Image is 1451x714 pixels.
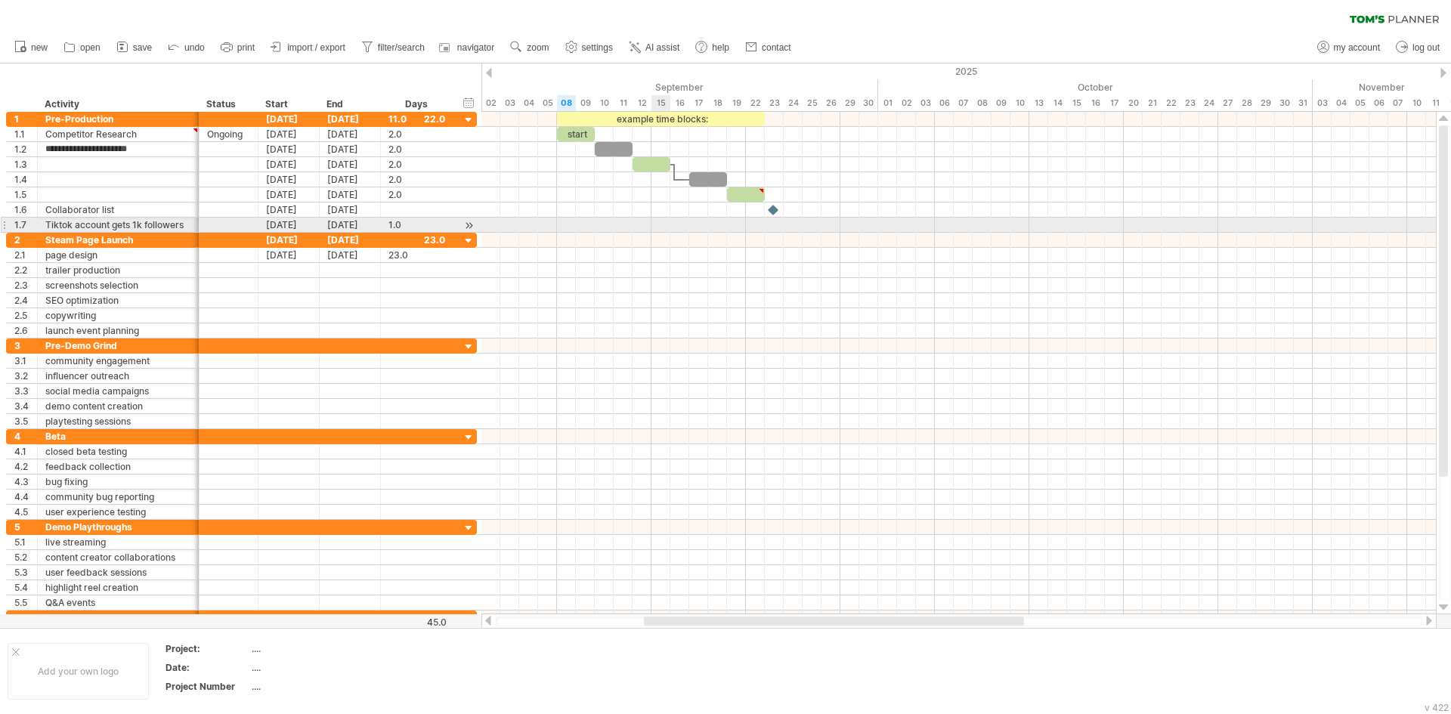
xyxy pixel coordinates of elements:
[265,97,311,112] div: Start
[645,42,679,53] span: AI assist
[14,142,37,156] div: 1.2
[378,42,425,53] span: filter/search
[11,38,52,57] a: new
[1124,95,1143,111] div: Monday, 20 October 2025
[14,459,37,474] div: 4.2
[320,202,381,217] div: [DATE]
[45,218,191,232] div: Tiktok account gets 1k followers
[45,550,191,564] div: content creator collaborations
[1237,95,1256,111] div: Tuesday, 28 October 2025
[258,248,320,262] div: [DATE]
[741,38,796,57] a: contact
[1332,95,1350,111] div: Tuesday, 4 November 2025
[166,680,249,693] div: Project Number
[1218,95,1237,111] div: Monday, 27 October 2025
[39,39,166,51] div: Domain: [DOMAIN_NAME]
[320,142,381,156] div: [DATE]
[14,429,37,444] div: 4
[519,95,538,111] div: Thursday, 4 September 2025
[576,95,595,111] div: Tuesday, 9 September 2025
[45,338,191,353] div: Pre-Demo Grind
[712,42,729,53] span: help
[113,38,156,57] a: save
[45,263,191,277] div: trailer production
[1388,95,1407,111] div: Friday, 7 November 2025
[1180,95,1199,111] div: Thursday, 23 October 2025
[14,112,37,126] div: 1
[380,97,452,112] div: Days
[320,233,381,247] div: [DATE]
[14,127,37,141] div: 1.1
[206,97,249,112] div: Status
[252,680,379,693] div: ....
[557,112,765,126] div: example time blocks:
[166,661,249,674] div: Date:
[557,127,595,141] div: start
[207,127,250,141] div: Ongoing
[803,95,821,111] div: Thursday, 25 September 2025
[320,127,381,141] div: [DATE]
[670,95,689,111] div: Tuesday, 16 September 2025
[388,127,445,141] div: 2.0
[150,88,162,100] img: tab_keywords_by_traffic_grey.svg
[258,172,320,187] div: [DATE]
[1369,95,1388,111] div: Thursday, 6 November 2025
[45,505,191,519] div: user experience testing
[1294,95,1313,111] div: Friday, 31 October 2025
[45,278,191,292] div: screenshots selection
[14,610,37,625] div: 6
[897,95,916,111] div: Thursday, 2 October 2025
[935,95,954,111] div: Monday, 6 October 2025
[973,95,992,111] div: Wednesday, 8 October 2025
[45,112,191,126] div: Pre-Production
[320,248,381,262] div: [DATE]
[14,157,37,172] div: 1.3
[14,172,37,187] div: 1.4
[60,38,105,57] a: open
[463,79,878,95] div: September 2025
[31,42,48,53] span: new
[14,535,37,549] div: 5.1
[500,95,519,111] div: Wednesday, 3 September 2025
[1334,42,1380,53] span: my account
[1029,95,1048,111] div: Monday, 13 October 2025
[45,248,191,262] div: page design
[14,399,37,413] div: 3.4
[582,42,613,53] span: settings
[1067,95,1086,111] div: Wednesday, 15 October 2025
[14,263,37,277] div: 2.2
[840,95,859,111] div: Monday, 29 September 2025
[1105,95,1124,111] div: Friday, 17 October 2025
[258,187,320,202] div: [DATE]
[45,293,191,308] div: SEO optimization
[1313,38,1384,57] a: my account
[878,79,1313,95] div: October 2025
[267,38,350,57] a: import / export
[625,38,684,57] a: AI assist
[258,142,320,156] div: [DATE]
[45,595,191,610] div: Q&A events
[1350,95,1369,111] div: Wednesday, 5 November 2025
[1412,42,1440,53] span: log out
[45,520,191,534] div: Demo Playthroughs
[388,142,445,156] div: 2.0
[320,218,381,232] div: [DATE]
[42,24,74,36] div: v 4.0.25
[1313,95,1332,111] div: Monday, 3 November 2025
[45,565,191,580] div: user feedback sessions
[57,89,135,99] div: Domain Overview
[45,323,191,338] div: launch event planning
[1162,95,1180,111] div: Wednesday, 22 October 2025
[45,444,191,459] div: closed beta testing
[821,95,840,111] div: Friday, 26 September 2025
[45,580,191,595] div: highlight reel creation
[41,88,53,100] img: tab_domain_overview_orange.svg
[14,565,37,580] div: 5.3
[14,369,37,383] div: 3.2
[1048,95,1067,111] div: Tuesday, 14 October 2025
[45,474,191,489] div: bug fixing
[217,38,259,57] a: print
[691,38,734,57] a: help
[437,38,499,57] a: navigator
[462,218,476,233] div: scroll to activity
